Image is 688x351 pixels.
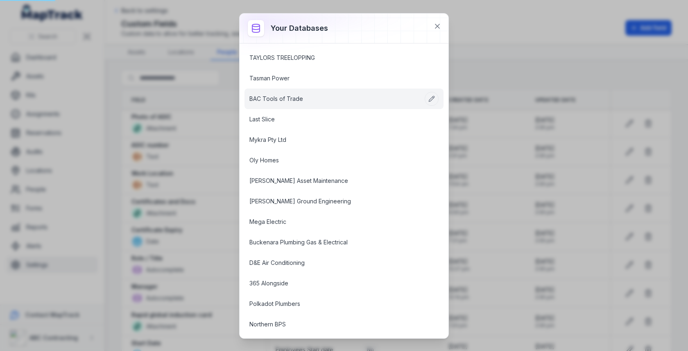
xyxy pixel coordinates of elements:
[249,156,419,164] a: Oly Homes
[249,95,419,103] a: BAC Tools of Trade
[271,23,328,34] h3: Your databases
[249,136,419,144] a: Mykra Pty Ltd
[249,259,419,267] a: D&E Air Conditioning
[249,54,419,62] a: TAYLORS TREELOPPING
[249,177,419,185] a: [PERSON_NAME] Asset Maintenance
[249,300,419,308] a: Polkadot Plumbers
[249,115,419,123] a: Last Slice
[249,238,419,246] a: Buckenara Plumbing Gas & Electrical
[249,320,419,328] a: Northern BPS
[249,197,419,205] a: [PERSON_NAME] Ground Engineering
[249,279,419,287] a: 365 Alongside
[249,218,419,226] a: Mega Electric
[249,74,419,82] a: Tasman Power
